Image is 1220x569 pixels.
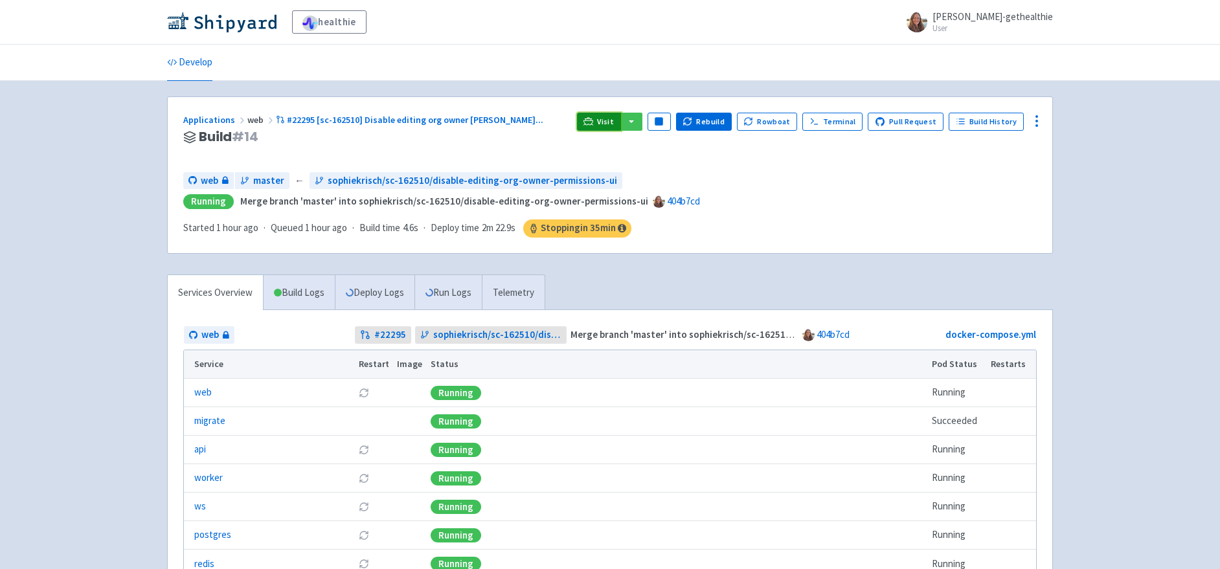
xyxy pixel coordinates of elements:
[414,275,482,311] a: Run Logs
[201,328,219,342] span: web
[271,221,347,234] span: Queued
[355,326,411,344] a: #22295
[194,442,206,457] a: api
[184,350,354,379] th: Service
[393,350,427,379] th: Image
[194,385,212,400] a: web
[676,113,732,131] button: Rebuild
[310,172,622,190] a: sophiekrisch/sc-162510/disable-editing-org-owner-permissions-ui
[183,194,234,209] div: Running
[359,530,369,541] button: Restart pod
[431,386,481,400] div: Running
[194,471,223,485] a: worker
[431,528,481,542] div: Running
[287,114,543,126] span: #22295 [sc-162510] Disable editing org owner [PERSON_NAME] ...
[899,12,1053,32] a: [PERSON_NAME]-gethealthie User
[433,328,562,342] span: sophiekrisch/sc-162510/disable-editing-org-owner-permissions-ui
[949,113,1024,131] a: Build History
[431,471,481,485] div: Running
[183,219,631,238] div: · · ·
[183,172,234,190] a: web
[184,326,234,344] a: web
[232,128,258,146] span: # 14
[359,559,369,569] button: Restart pod
[928,493,987,521] td: Running
[194,528,231,542] a: postgres
[928,464,987,493] td: Running
[431,500,481,514] div: Running
[945,328,1036,340] a: docker-compose.yml
[928,407,987,436] td: Succeeded
[431,443,481,457] div: Running
[183,114,247,126] a: Applications
[523,219,631,238] span: Stopping in 35 min
[305,221,347,234] time: 1 hour ago
[359,388,369,398] button: Restart pod
[199,129,258,144] span: Build
[194,414,225,429] a: migrate
[216,221,258,234] time: 1 hour ago
[295,173,304,188] span: ←
[577,113,621,131] a: Visit
[932,10,1053,23] span: [PERSON_NAME]-gethealthie
[235,172,289,190] a: master
[359,502,369,512] button: Restart pod
[431,414,481,429] div: Running
[648,113,671,131] button: Pause
[928,350,987,379] th: Pod Status
[802,113,863,131] a: Terminal
[359,445,369,455] button: Restart pod
[167,45,212,81] a: Develop
[597,117,614,127] span: Visit
[928,379,987,407] td: Running
[201,173,218,188] span: web
[737,113,798,131] button: Rowboat
[482,221,515,236] span: 2m 22.9s
[359,473,369,484] button: Restart pod
[168,275,263,311] a: Services Overview
[987,350,1036,379] th: Restarts
[276,114,545,126] a: #22295 [sc-162510] Disable editing org owner [PERSON_NAME]...
[247,114,276,126] span: web
[868,113,943,131] a: Pull Request
[667,195,700,207] a: 404b7cd
[928,436,987,464] td: Running
[292,10,367,34] a: healthie
[328,173,617,188] span: sophiekrisch/sc-162510/disable-editing-org-owner-permissions-ui
[167,12,277,32] img: Shipyard logo
[264,275,335,311] a: Build Logs
[240,195,648,207] strong: Merge branch 'master' into sophiekrisch/sc-162510/disable-editing-org-owner-permissions-ui
[928,521,987,550] td: Running
[374,328,406,342] strong: # 22295
[354,350,393,379] th: Restart
[253,173,284,188] span: master
[570,328,978,340] strong: Merge branch 'master' into sophiekrisch/sc-162510/disable-editing-org-owner-permissions-ui
[431,221,479,236] span: Deploy time
[335,275,414,311] a: Deploy Logs
[359,221,400,236] span: Build time
[403,221,418,236] span: 4.6s
[932,24,1053,32] small: User
[415,326,567,344] a: sophiekrisch/sc-162510/disable-editing-org-owner-permissions-ui
[482,275,545,311] a: Telemetry
[183,221,258,234] span: Started
[817,328,850,340] a: 404b7cd
[427,350,928,379] th: Status
[194,499,206,514] a: ws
